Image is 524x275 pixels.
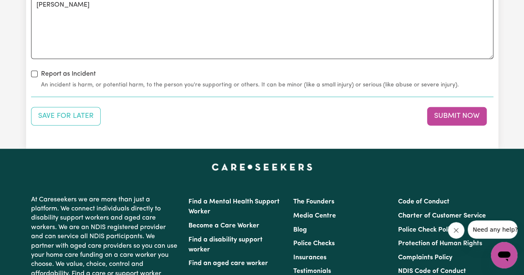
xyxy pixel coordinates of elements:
[398,240,482,247] a: Protection of Human Rights
[188,260,268,267] a: Find an aged care worker
[293,254,326,261] a: Insurances
[468,220,517,239] iframe: Message from company
[398,227,456,233] a: Police Check Policy
[41,69,96,79] label: Report as Incident
[293,227,307,233] a: Blog
[188,198,280,215] a: Find a Mental Health Support Worker
[293,213,336,219] a: Media Centre
[398,268,466,275] a: NDIS Code of Conduct
[293,240,335,247] a: Police Checks
[398,254,452,261] a: Complaints Policy
[448,222,464,239] iframe: Close message
[41,81,493,89] small: An incident is harm, or potential harm, to the person you're supporting or others. It can be mino...
[31,107,101,125] button: Save your job report
[398,198,449,205] a: Code of Conduct
[427,107,487,125] button: Submit your job report
[188,222,259,229] a: Become a Care Worker
[293,268,331,275] a: Testimonials
[293,198,334,205] a: The Founders
[5,6,50,12] span: Need any help?
[188,237,263,253] a: Find a disability support worker
[398,213,486,219] a: Charter of Customer Service
[212,164,312,170] a: Careseekers home page
[491,242,517,268] iframe: Button to launch messaging window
